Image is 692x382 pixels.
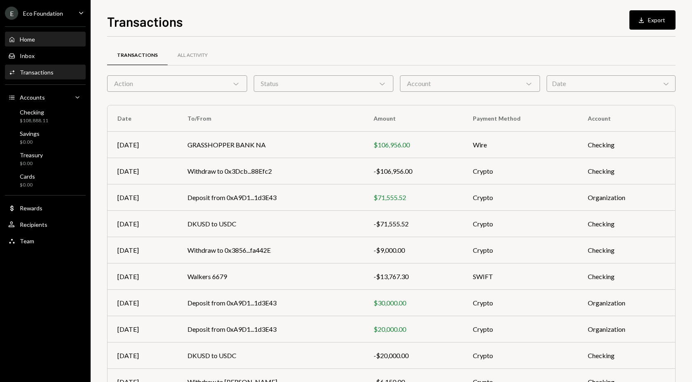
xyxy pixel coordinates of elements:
div: Accounts [20,94,45,101]
a: Accounts [5,90,86,105]
td: Walkers 6679 [178,263,364,290]
div: [DATE] [117,219,168,229]
a: Treasury$0.00 [5,149,86,169]
td: SWIFT [463,263,578,290]
div: -$20,000.00 [374,351,453,361]
div: $20,000.00 [374,324,453,334]
div: Status [254,75,394,92]
button: Export [629,10,676,30]
div: Home [20,36,35,43]
div: $106,956.00 [374,140,453,150]
td: Checking [578,158,675,184]
td: DKUSD to USDC [178,342,364,369]
div: Date [547,75,676,92]
div: [DATE] [117,298,168,308]
a: Home [5,32,86,47]
a: Team [5,233,86,248]
td: Crypto [463,184,578,211]
a: Cards$0.00 [5,170,86,190]
td: Crypto [463,211,578,237]
td: Checking [578,263,675,290]
div: Recipients [20,221,47,228]
div: Action [107,75,247,92]
div: [DATE] [117,351,168,361]
td: Crypto [463,237,578,263]
div: Savings [20,130,40,137]
div: Transactions [20,69,54,76]
div: All Activity [178,52,208,59]
div: $0.00 [20,160,43,167]
th: To/From [178,105,364,132]
div: Treasury [20,151,43,158]
div: Eco Foundation [23,10,63,17]
a: Rewards [5,200,86,215]
div: Team [20,238,34,245]
th: Date [108,105,178,132]
div: $30,000.00 [374,298,453,308]
div: [DATE] [117,245,168,255]
a: Recipients [5,217,86,232]
div: $108,888.11 [20,117,48,124]
td: Crypto [463,316,578,342]
div: [DATE] [117,324,168,334]
a: Inbox [5,48,86,63]
div: [DATE] [117,166,168,176]
div: $0.00 [20,182,35,189]
div: [DATE] [117,140,168,150]
a: All Activity [168,45,217,66]
td: Crypto [463,290,578,316]
td: GRASSHOPPER BANK NA [178,132,364,158]
a: Transactions [107,45,168,66]
td: Checking [578,237,675,263]
h1: Transactions [107,13,183,30]
a: Checking$108,888.11 [5,106,86,126]
td: Checking [578,211,675,237]
div: -$13,767.30 [374,272,453,282]
div: E [5,7,18,20]
th: Account [578,105,675,132]
th: Amount [364,105,463,132]
a: Savings$0.00 [5,128,86,147]
td: Deposit from 0xA9D1...1d3E43 [178,184,364,211]
td: Deposit from 0xA9D1...1d3E43 [178,316,364,342]
td: Withdraw to 0x3Dcb...88Efc2 [178,158,364,184]
div: Cards [20,173,35,180]
td: DKUSD to USDC [178,211,364,237]
div: Inbox [20,52,35,59]
td: Organization [578,184,675,211]
div: -$106,956.00 [374,166,453,176]
td: Crypto [463,342,578,369]
div: Rewards [20,205,42,212]
div: -$71,555.52 [374,219,453,229]
div: [DATE] [117,193,168,203]
td: Checking [578,132,675,158]
div: Transactions [117,52,158,59]
td: Crypto [463,158,578,184]
div: [DATE] [117,272,168,282]
a: Transactions [5,65,86,79]
td: Deposit from 0xA9D1...1d3E43 [178,290,364,316]
td: Organization [578,316,675,342]
td: Checking [578,342,675,369]
td: Wire [463,132,578,158]
td: Withdraw to 0x3856...fa442E [178,237,364,263]
div: Checking [20,109,48,116]
th: Payment Method [463,105,578,132]
div: $71,555.52 [374,193,453,203]
div: $0.00 [20,139,40,146]
div: -$9,000.00 [374,245,453,255]
td: Organization [578,290,675,316]
div: Account [400,75,540,92]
